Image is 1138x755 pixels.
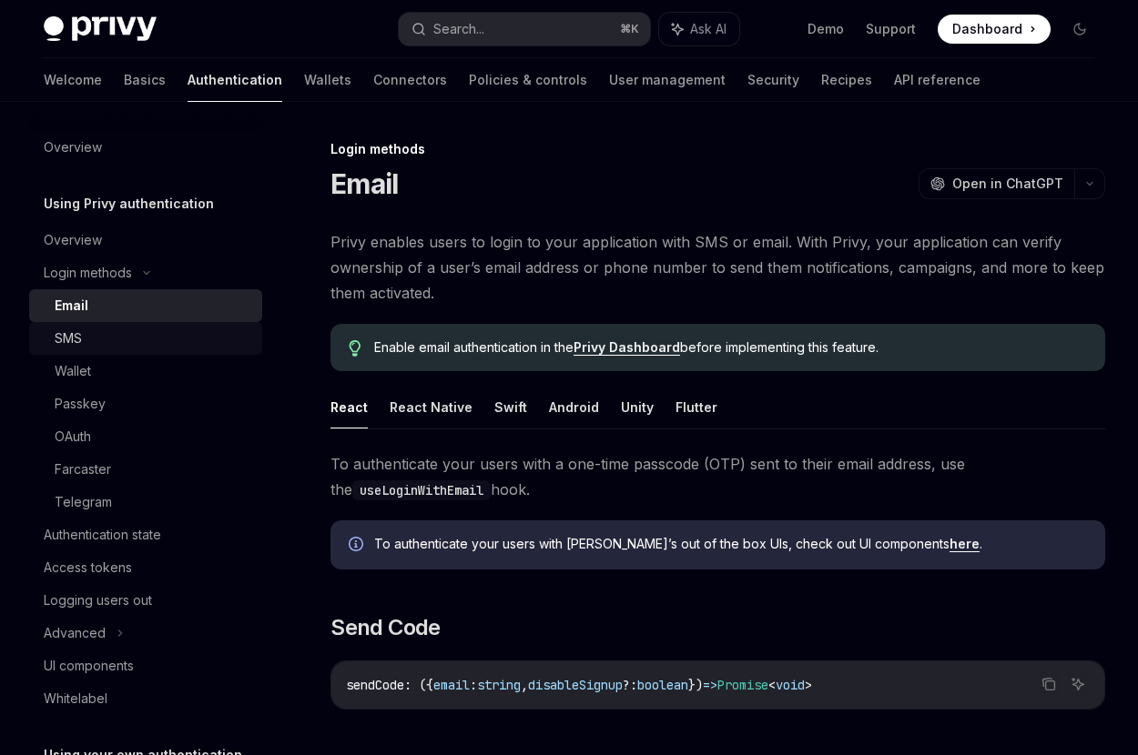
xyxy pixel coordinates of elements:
button: Flutter [676,386,717,428]
a: OAuth [29,420,262,453]
span: ?: [623,677,637,693]
span: sendCode [346,677,404,693]
a: Security [747,58,799,102]
a: Policies & controls [469,58,587,102]
div: Telegram [55,491,112,513]
a: Support [866,20,916,38]
div: Login methods [330,140,1105,158]
a: Farcaster [29,453,262,486]
button: React [330,386,368,428]
code: useLoginWithEmail [352,480,491,500]
a: here [950,536,980,552]
a: Email [29,289,262,322]
div: Wallet [55,360,91,382]
div: SMS [55,327,82,349]
a: Logging users out [29,584,262,617]
span: boolean [637,677,688,693]
span: Open in ChatGPT [952,175,1063,193]
svg: Info [349,537,367,555]
a: Demo [808,20,844,38]
button: Copy the contents from the code block [1037,672,1061,696]
a: Telegram [29,486,262,518]
span: string [477,677,521,693]
a: Wallet [29,355,262,388]
div: Logging users out [44,589,152,611]
button: Swift [494,386,527,428]
h5: Using Privy authentication [44,193,214,215]
span: Promise [717,677,768,693]
a: Overview [29,131,262,164]
div: Advanced [44,622,106,644]
button: Open in ChatGPT [919,168,1074,199]
a: Authentication state [29,518,262,551]
span: To authenticate your users with a one-time passcode (OTP) sent to their email address, use the hook. [330,451,1105,502]
span: disableSignup [528,677,623,693]
span: To authenticate your users with [PERSON_NAME]’s out of the box UIs, check out UI components . [374,535,1087,553]
a: Whitelabel [29,682,262,715]
button: Toggle dark mode [1065,15,1094,44]
span: , [521,677,528,693]
button: React Native [390,386,472,428]
div: UI components [44,655,134,677]
div: Email [55,295,88,317]
span: ⌘ K [620,22,639,36]
button: Unity [621,386,654,428]
span: => [703,677,717,693]
span: email [433,677,470,693]
h1: Email [330,167,398,200]
a: API reference [894,58,981,102]
a: Welcome [44,58,102,102]
span: : ({ [404,677,433,693]
a: User management [609,58,726,102]
span: < [768,677,776,693]
button: Search...⌘K [399,13,650,45]
div: Search... [433,18,484,40]
a: SMS [29,322,262,355]
span: void [776,677,805,693]
a: UI components [29,649,262,682]
a: Wallets [304,58,351,102]
span: Ask AI [690,20,726,38]
div: Login methods [44,262,132,284]
a: Passkey [29,388,262,420]
span: : [470,677,477,693]
span: Send Code [330,613,441,642]
span: > [805,677,812,693]
a: Overview [29,224,262,257]
div: Farcaster [55,458,111,480]
div: Passkey [55,393,106,415]
a: Connectors [373,58,447,102]
div: Access tokens [44,557,132,579]
a: Privy Dashboard [574,339,680,356]
div: Authentication state [44,524,161,546]
button: Ask AI [1066,672,1090,696]
span: }) [688,677,703,693]
span: Enable email authentication in the before implementing this feature. [374,338,1087,357]
a: Recipes [821,58,872,102]
svg: Tip [349,340,361,357]
span: Privy enables users to login to your application with SMS or email. With Privy, your application ... [330,229,1105,306]
div: Overview [44,229,102,251]
a: Dashboard [938,15,1051,44]
a: Authentication [188,58,282,102]
button: Android [549,386,599,428]
a: Basics [124,58,166,102]
a: Access tokens [29,551,262,584]
div: Whitelabel [44,688,107,710]
span: Dashboard [952,20,1022,38]
button: Ask AI [659,13,739,45]
div: Overview [44,136,102,158]
img: dark logo [44,16,157,42]
div: OAuth [55,426,91,448]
